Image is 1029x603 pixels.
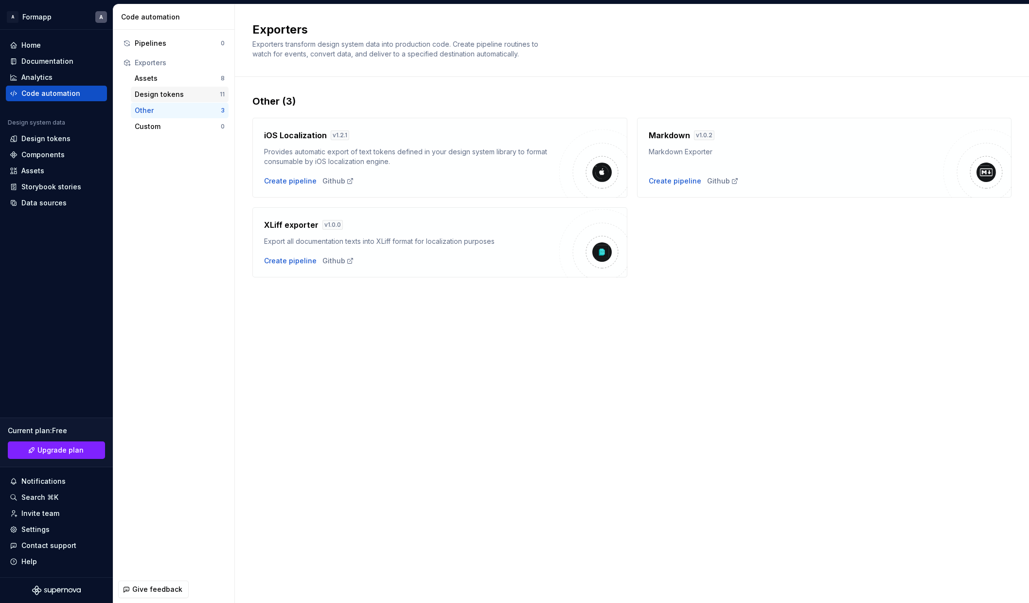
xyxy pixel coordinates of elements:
[6,506,107,521] a: Invite team
[135,90,220,99] div: Design tokens
[21,557,37,566] div: Help
[21,525,50,534] div: Settings
[6,490,107,505] button: Search ⌘K
[118,581,189,598] button: Give feedback
[264,129,327,141] h4: iOS Localization
[220,91,225,98] div: 11
[649,129,690,141] h4: Markdown
[21,541,76,550] div: Contact support
[121,12,231,22] div: Code automation
[6,179,107,195] a: Storybook stories
[2,6,111,27] button: AFormappA
[6,86,107,101] a: Code automation
[131,103,229,118] button: Other3
[221,107,225,114] div: 3
[252,94,1011,108] div: Other (3)
[221,74,225,82] div: 8
[21,56,73,66] div: Documentation
[8,119,65,127] div: Design system data
[135,58,225,68] div: Exporters
[131,119,229,134] button: Custom0
[6,37,107,53] a: Home
[6,195,107,211] a: Data sources
[264,147,559,166] div: Provides automatic export of text tokens defined in your design system library to format consumab...
[322,220,343,230] div: v 1.0.0
[21,150,65,160] div: Components
[6,163,107,179] a: Assets
[221,123,225,130] div: 0
[37,445,84,455] span: Upgrade plan
[132,585,182,594] span: Give feedback
[135,38,221,48] div: Pipelines
[135,122,221,131] div: Custom
[6,131,107,146] a: Design tokens
[264,237,559,246] div: Export all documentation texts into XLiff format for localization purposes
[131,87,229,102] button: Design tokens11
[21,493,58,502] div: Search ⌘K
[252,22,1000,37] h2: Exporters
[119,36,229,51] button: Pipelines0
[8,441,105,459] a: Upgrade plan
[6,522,107,537] a: Settings
[135,106,221,115] div: Other
[21,73,53,82] div: Analytics
[131,71,229,86] button: Assets8
[21,198,67,208] div: Data sources
[264,176,317,186] button: Create pipeline
[331,130,349,140] div: v 1.2.1
[21,134,71,144] div: Design tokens
[252,40,540,58] span: Exporters transform design system data into production code. Create pipeline routines to watch fo...
[6,554,107,569] button: Help
[322,256,354,266] a: Github
[99,13,103,21] div: A
[21,166,44,176] div: Assets
[6,538,107,553] button: Contact support
[21,509,59,518] div: Invite team
[6,474,107,489] button: Notifications
[21,476,66,486] div: Notifications
[135,73,221,83] div: Assets
[649,176,701,186] button: Create pipeline
[264,219,319,231] h4: XLiff exporter
[22,12,52,22] div: Formapp
[6,54,107,69] a: Documentation
[264,256,317,266] button: Create pipeline
[322,176,354,186] a: Github
[32,585,81,595] svg: Supernova Logo
[707,176,739,186] a: Github
[221,39,225,47] div: 0
[6,70,107,85] a: Analytics
[6,147,107,163] a: Components
[694,130,714,140] div: v 1.0.2
[21,89,80,98] div: Code automation
[21,182,81,192] div: Storybook stories
[21,40,41,50] div: Home
[8,426,105,436] div: Current plan : Free
[7,11,18,23] div: A
[649,147,944,157] div: Markdown Exporter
